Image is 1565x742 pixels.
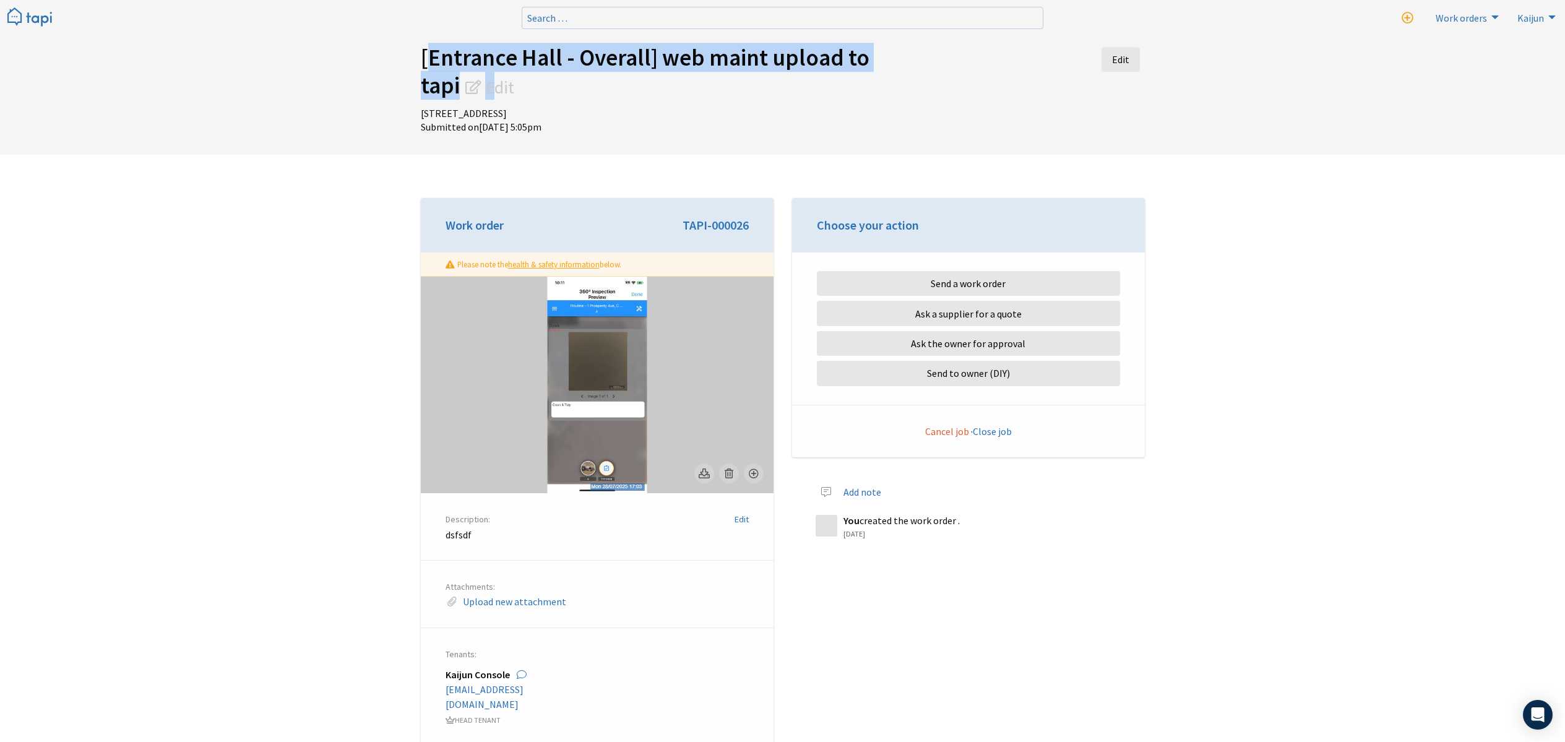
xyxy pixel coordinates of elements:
[446,512,749,527] label: Description:
[817,301,1120,326] button: Ask a supplier for a quote
[792,405,1145,457] div: ·
[817,271,1120,296] button: Send a work order
[7,7,52,28] img: Tapi logo
[547,277,647,493] img: Photo of the issue
[843,486,881,498] a: Add note
[973,425,1012,438] a: Close job
[817,361,1120,386] button: Send to owner (DIY)
[1523,700,1553,730] div: Open Intercom Messenger
[446,528,749,541] p: dsfsdf
[843,514,860,527] strong: You
[817,331,1120,356] button: Ask the owner for approval
[1102,47,1140,72] a: Edit
[817,217,1120,234] h3: Choose your action
[1510,7,1559,27] a: Kaijun
[699,468,710,478] i: Download photo
[446,715,501,725] span: Head tenant
[1428,7,1502,27] a: Work orders
[421,106,897,134] p: [STREET_ADDRESS] Submitted on
[421,252,774,277] div: Please note the below.
[735,514,749,525] a: Edit
[446,683,524,710] a: [EMAIL_ADDRESS][DOMAIN_NAME]
[446,217,749,234] h3: Work order
[925,425,969,438] a: Cancel job
[479,121,541,133] span: 28/7/2025 at 5:05pm
[446,668,510,681] strong: Kaijun Console
[725,468,733,478] i: Delete photo
[843,529,865,538] span: 28/7/2025 at 5:05pm
[1402,12,1413,24] i: New work order
[463,595,566,608] a: Upload new attachment
[1517,12,1544,24] span: Kaijun
[421,44,897,100] h1: [Entrance Hall - Overall] web maint upload to tapi
[1436,12,1487,24] span: Work orders
[683,217,749,234] span: TAPI-000026
[446,647,749,662] label: Tenants:
[446,579,749,595] label: Attachments:
[508,259,600,269] a: health & safety information
[527,12,567,24] span: Search …
[749,468,759,478] i: Add photos
[843,515,1121,527] div: created the work order .
[485,76,514,98] span: Edit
